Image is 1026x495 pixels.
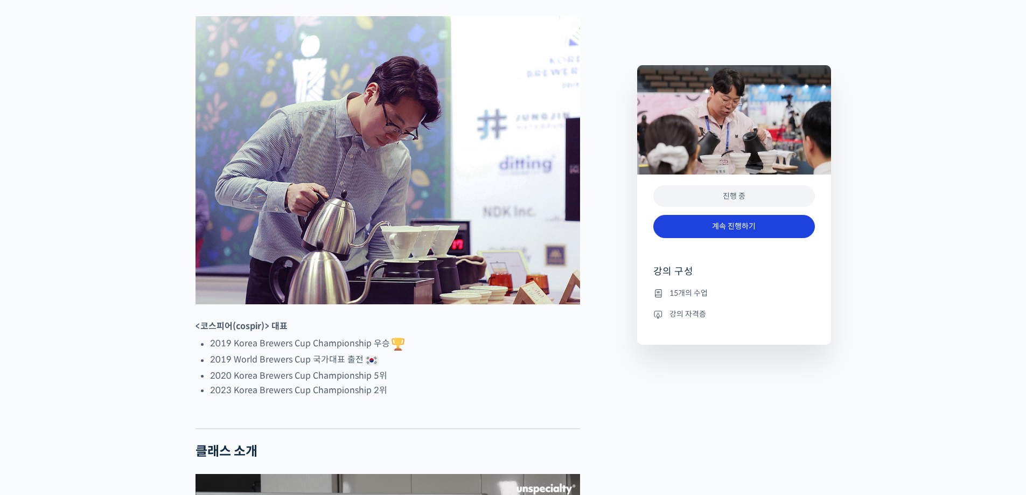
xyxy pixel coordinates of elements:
li: 2019 Korea Brewers Cup Championship 우승 [210,336,580,352]
a: 설정 [139,341,207,368]
li: 2023 Korea Brewers Cup Championship 2위 [210,383,580,398]
img: 정형용 바리스타 대회 브루잉 사진 [196,16,580,305]
a: 홈 [3,341,71,368]
span: 대화 [99,358,111,367]
li: 2019 World Brewers Cup 국가대표 출전 [210,352,580,368]
a: 계속 진행하기 [653,215,815,238]
strong: <코스피어(cospir)> 대표 [196,320,288,332]
li: 2020 Korea Brewers Cup Championship 5위 [210,368,580,383]
span: 설정 [166,358,179,366]
img: 🇰🇷 [365,354,378,367]
li: 15개의 수업 [653,287,815,299]
h4: 강의 구성 [653,265,815,287]
img: 🏆 [392,338,404,351]
h2: 클래스 소개 [196,444,580,459]
span: 홈 [34,358,40,366]
a: 대화 [71,341,139,368]
div: 진행 중 [653,185,815,207]
li: 강의 자격증 [653,308,815,320]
